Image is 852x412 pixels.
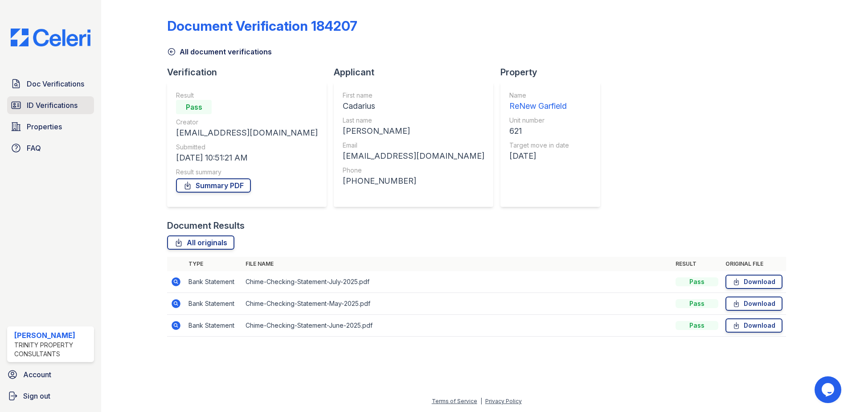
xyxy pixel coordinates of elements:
a: ID Verifications [7,96,94,114]
div: Document Verification 184207 [167,18,357,34]
a: Download [725,297,782,311]
td: Bank Statement [185,271,242,293]
a: FAQ [7,139,94,157]
div: Submitted [176,143,318,152]
a: Properties [7,118,94,136]
a: Doc Verifications [7,75,94,93]
a: Download [725,275,782,289]
td: Bank Statement [185,315,242,337]
div: Phone [343,166,484,175]
div: 621 [509,125,569,137]
a: Privacy Policy [485,398,522,404]
div: Trinity Property Consultants [14,341,90,358]
div: Applicant [334,66,500,78]
th: Type [185,257,242,271]
a: Account [4,366,98,383]
a: Name ReNew Garfield [509,91,569,112]
div: [EMAIL_ADDRESS][DOMAIN_NAME] [176,127,318,139]
span: Doc Verifications [27,78,84,89]
td: Chime-Checking-Statement-June-2025.pdf [242,315,672,337]
div: Pass [676,277,718,286]
div: Name [509,91,569,100]
div: Email [343,141,484,150]
div: Document Results [167,219,245,232]
th: Result [672,257,722,271]
div: Unit number [509,116,569,125]
div: Result summary [176,168,318,177]
td: Bank Statement [185,293,242,315]
img: CE_Logo_Blue-a8612792a0a2168367f1c8372b55b34899dd931a85d93a1a3d3e32e68fde9ad4.png [4,29,98,46]
th: File name [242,257,672,271]
div: Pass [676,299,718,308]
div: Property [500,66,607,78]
div: Creator [176,118,318,127]
div: Target move in date [509,141,569,150]
div: [PERSON_NAME] [14,330,90,341]
span: Sign out [23,391,50,401]
div: [PHONE_NUMBER] [343,175,484,187]
td: Chime-Checking-Statement-May-2025.pdf [242,293,672,315]
iframe: chat widget [815,376,843,403]
div: First name [343,91,484,100]
a: Download [725,318,782,333]
div: Pass [176,100,212,114]
a: All originals [167,235,234,250]
div: ReNew Garfield [509,100,569,112]
div: Pass [676,321,718,330]
div: [PERSON_NAME] [343,125,484,137]
div: [DATE] [509,150,569,162]
span: ID Verifications [27,100,78,111]
span: FAQ [27,143,41,153]
div: [EMAIL_ADDRESS][DOMAIN_NAME] [343,150,484,162]
div: Cadarius [343,100,484,112]
div: [DATE] 10:51:21 AM [176,152,318,164]
a: All document verifications [167,46,272,57]
a: Sign out [4,387,98,405]
div: Verification [167,66,334,78]
span: Properties [27,121,62,132]
div: Result [176,91,318,100]
span: Account [23,369,51,380]
a: Terms of Service [432,398,477,404]
div: Last name [343,116,484,125]
th: Original file [722,257,786,271]
div: | [480,398,482,404]
a: Summary PDF [176,178,251,193]
td: Chime-Checking-Statement-July-2025.pdf [242,271,672,293]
